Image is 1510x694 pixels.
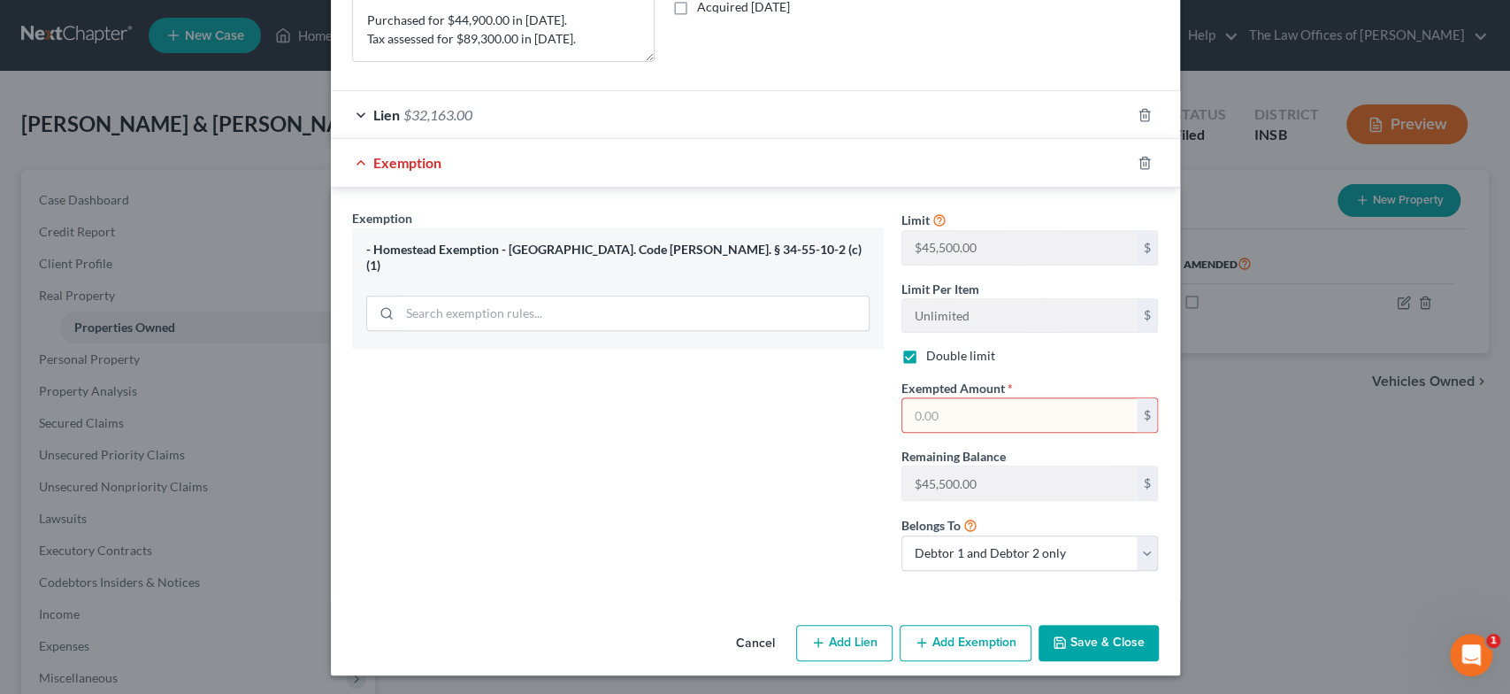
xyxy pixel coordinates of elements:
[902,231,1137,265] input: --
[1137,398,1158,432] div: $
[902,398,1137,432] input: 0.00
[1039,625,1159,662] button: Save & Close
[901,381,1005,396] span: Exempted Amount
[1137,467,1158,500] div: $
[901,280,979,298] label: Limit Per Item
[900,625,1031,662] button: Add Exemption
[400,297,869,330] input: Search exemption rules...
[352,211,412,226] span: Exemption
[373,154,441,171] span: Exemption
[722,627,789,662] button: Cancel
[901,518,961,533] span: Belongs To
[901,447,1006,466] label: Remaining Balance
[373,106,400,123] span: Lien
[926,347,995,365] label: Double limit
[1137,231,1158,265] div: $
[403,106,472,123] span: $32,163.00
[902,299,1137,333] input: --
[366,242,870,274] div: - Homestead Exemption - [GEOGRAPHIC_DATA]. Code [PERSON_NAME]. § 34-55-10-2 (c)(1)
[901,212,930,227] span: Limit
[902,467,1137,500] input: --
[1137,299,1158,333] div: $
[1450,634,1492,676] iframe: Intercom live chat
[796,625,893,662] button: Add Lien
[1486,634,1500,648] span: 1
